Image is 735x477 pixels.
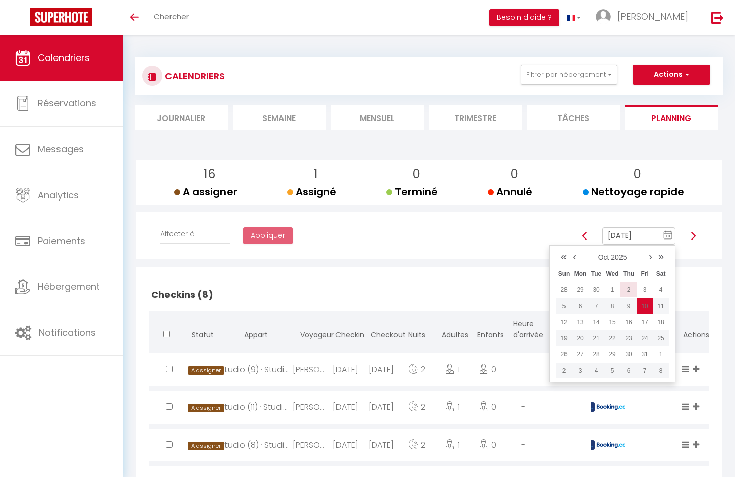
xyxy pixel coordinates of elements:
[655,249,667,264] a: »
[602,227,675,245] input: Select Date
[572,282,588,298] td: Sep 29, 2025
[505,353,541,386] div: -
[220,429,293,461] div: Studio (8) · Studio "Splendeur du Havre"
[328,311,363,350] th: Checkin
[585,402,631,412] img: booking2.png
[470,311,505,350] th: Enfants
[588,314,604,330] td: Oct 14, 2025
[394,165,438,184] p: 0
[604,363,620,379] td: Nov 05, 2025
[38,97,96,109] span: Réservations
[470,391,505,424] div: 0
[653,282,669,298] td: Oct 04, 2025
[572,363,588,379] td: Nov 03, 2025
[604,282,620,298] td: Oct 01, 2025
[220,353,293,386] div: Studio (9) · Studio "Escale en bord de mer"
[556,330,572,346] td: Oct 19, 2025
[633,65,710,85] button: Actions
[434,429,470,461] div: 1
[653,346,669,363] td: Nov 01, 2025
[637,266,653,282] th: Fri
[434,311,470,350] th: Adultes
[541,311,591,350] th: Notes
[653,266,669,282] th: Sat
[363,391,399,424] div: [DATE]
[295,165,336,184] p: 1
[505,429,541,461] div: -
[588,363,604,379] td: Nov 04, 2025
[38,280,100,293] span: Hébergement
[581,232,589,240] img: arrow-left3.svg
[434,353,470,386] div: 1
[496,165,532,184] p: 0
[646,249,655,264] a: ›
[653,363,669,379] td: Nov 08, 2025
[293,311,328,350] th: Voyageur
[470,429,505,461] div: 0
[527,105,619,130] li: Tâches
[604,346,620,363] td: Oct 29, 2025
[556,266,572,282] th: Sun
[588,282,604,298] td: Sep 30, 2025
[572,266,588,282] th: Mon
[505,311,541,350] th: Heure d'arrivée
[399,353,434,386] div: 2
[572,330,588,346] td: Oct 20, 2025
[620,363,637,379] td: Nov 06, 2025
[399,429,434,461] div: 2
[556,346,572,363] td: Oct 26, 2025
[572,314,588,330] td: Oct 13, 2025
[675,311,709,350] th: Actions
[620,314,637,330] td: Oct 16, 2025
[604,298,620,314] td: Oct 08, 2025
[711,11,724,24] img: logout
[585,440,631,450] img: booking2.png
[233,105,325,130] li: Semaine
[558,249,570,264] a: «
[331,105,424,130] li: Mensuel
[399,391,434,424] div: 2
[386,185,438,199] span: Terminé
[188,404,224,412] span: A assigner
[588,330,604,346] td: Oct 21, 2025
[653,330,669,346] td: Oct 25, 2025
[38,51,90,64] span: Calendriers
[154,11,189,22] span: Chercher
[505,391,541,424] div: -
[328,429,363,461] div: [DATE]
[583,185,684,199] span: Nettoyage rapide
[604,330,620,346] td: Oct 22, 2025
[38,189,79,201] span: Analytics
[293,391,328,424] div: [PERSON_NAME]
[637,298,653,314] td: Oct 10, 2025
[556,314,572,330] td: Oct 12, 2025
[637,330,653,346] td: Oct 24, 2025
[244,330,268,340] span: Appart
[653,298,669,314] td: Oct 11, 2025
[617,10,688,23] span: [PERSON_NAME]
[604,314,620,330] td: Oct 15, 2025
[570,249,579,264] a: ‹
[470,353,505,386] div: 0
[488,185,532,199] span: Annulé
[604,266,620,282] th: Wed
[149,279,709,311] h2: Checkins (8)
[243,227,293,245] button: Appliquer
[596,9,611,24] img: ...
[293,429,328,461] div: [PERSON_NAME]
[399,311,434,350] th: Nuits
[620,346,637,363] td: Oct 30, 2025
[556,282,572,298] td: Sep 28, 2025
[192,330,214,340] span: Statut
[182,165,237,184] p: 16
[30,8,92,26] img: Super Booking
[637,282,653,298] td: Oct 03, 2025
[188,366,224,375] span: A assigner
[174,185,237,199] span: A assigner
[689,232,697,240] img: arrow-right3.svg
[620,266,637,282] th: Thu
[637,346,653,363] td: Oct 31, 2025
[556,298,572,314] td: Oct 05, 2025
[429,105,522,130] li: Trimestre
[188,442,224,450] span: A assigner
